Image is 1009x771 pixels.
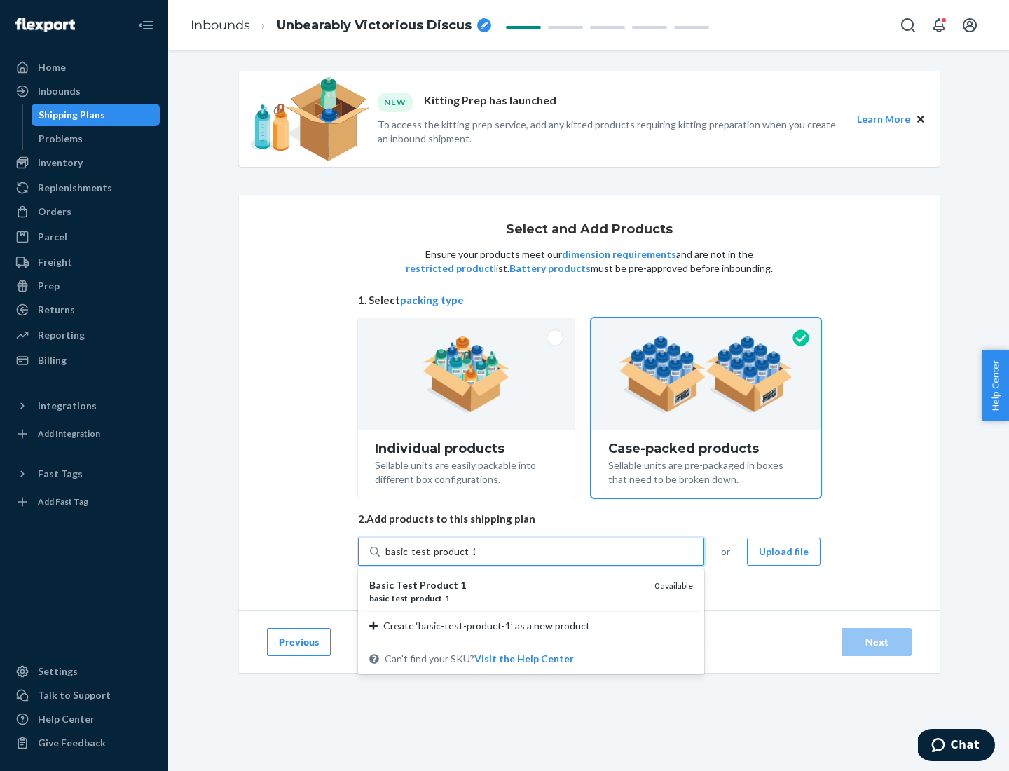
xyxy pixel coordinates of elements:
div: Sellable units are pre-packaged in boxes that need to be broken down. [608,456,804,486]
input: Basic Test Product 1basic-test-product-10 availableCreate ‘basic-test-product-1’ as a new product... [385,545,475,559]
button: restricted product [406,261,494,275]
div: Inventory [38,156,83,170]
button: Battery products [509,261,591,275]
button: Integrations [8,395,160,417]
div: Home [38,60,66,74]
a: Inbounds [191,18,250,33]
p: Kitting Prep has launched [424,93,556,111]
a: Add Fast Tag [8,491,160,513]
button: Fast Tags [8,463,160,485]
span: Can't find your SKU? [385,652,574,666]
div: Billing [38,353,67,367]
span: 1. Select [358,293,821,308]
button: dimension requirements [562,247,676,261]
div: Add Integration [38,428,100,439]
div: Inbounds [38,84,81,98]
em: 1 [460,579,466,591]
img: case-pack.59cecea509d18c883b923b81aeac6d0b.png [619,336,793,413]
div: Replenishments [38,181,112,195]
a: Returns [8,299,160,321]
button: Upload file [747,538,821,566]
a: Home [8,56,160,79]
p: Ensure your products meet our and are not in the list. must be pre-approved before inbounding. [404,247,774,275]
button: Next [842,628,912,656]
div: Give Feedback [38,736,106,750]
em: 1 [445,593,450,603]
a: Billing [8,349,160,371]
button: Learn More [857,111,910,127]
div: Help Center [38,712,95,726]
div: Orders [38,205,71,219]
a: Settings [8,660,160,683]
button: Give Feedback [8,732,160,754]
div: Shipping Plans [39,108,105,122]
a: Reporting [8,324,160,346]
div: Add Fast Tag [38,496,88,507]
button: Close [913,111,928,127]
a: Replenishments [8,177,160,199]
a: Inventory [8,151,160,174]
div: Fast Tags [38,467,83,481]
div: Returns [38,303,75,317]
div: NEW [378,93,413,111]
div: Freight [38,255,72,269]
a: Help Center [8,708,160,730]
h1: Select and Add Products [506,223,673,237]
div: Problems [39,132,83,146]
button: Talk to Support [8,684,160,707]
span: or [721,545,730,559]
div: Parcel [38,230,67,244]
em: basic [369,593,389,603]
img: Flexport logo [15,18,75,32]
p: To access the kitting prep service, add any kitted products requiring kitting preparation when yo... [378,118,844,146]
em: product [411,593,442,603]
span: Unbearably Victorious Discus [277,17,472,35]
button: Basic Test Product 1basic-test-product-10 availableCreate ‘basic-test-product-1’ as a new product... [474,652,574,666]
a: Parcel [8,226,160,248]
em: Product [420,579,458,591]
div: - - - [369,592,643,604]
a: Freight [8,251,160,273]
span: 0 available [654,580,693,591]
img: individual-pack.facf35554cb0f1810c75b2bd6df2d64e.png [423,336,510,413]
div: Next [853,635,900,649]
div: Integrations [38,399,97,413]
button: Previous [267,628,331,656]
em: Basic [369,579,394,591]
button: Open Search Box [894,11,922,39]
button: packing type [400,293,464,308]
iframe: Opens a widget where you can chat to one of our agents [918,729,995,764]
a: Add Integration [8,423,160,445]
a: Prep [8,275,160,297]
div: Prep [38,279,60,293]
span: Create ‘basic-test-product-1’ as a new product [383,619,590,633]
div: Reporting [38,328,85,342]
a: Problems [32,128,160,150]
button: Help Center [982,350,1009,421]
a: Shipping Plans [32,104,160,126]
a: Orders [8,200,160,223]
button: Open notifications [925,11,953,39]
em: test [392,593,408,603]
ol: breadcrumbs [179,5,502,46]
div: Individual products [375,442,558,456]
div: Sellable units are easily packable into different box configurations. [375,456,558,486]
a: Inbounds [8,80,160,102]
span: 2. Add products to this shipping plan [358,512,821,526]
div: Case-packed products [608,442,804,456]
div: Talk to Support [38,688,111,702]
button: Open account menu [956,11,984,39]
button: Close Navigation [132,11,160,39]
em: Test [396,579,418,591]
div: Settings [38,664,78,678]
